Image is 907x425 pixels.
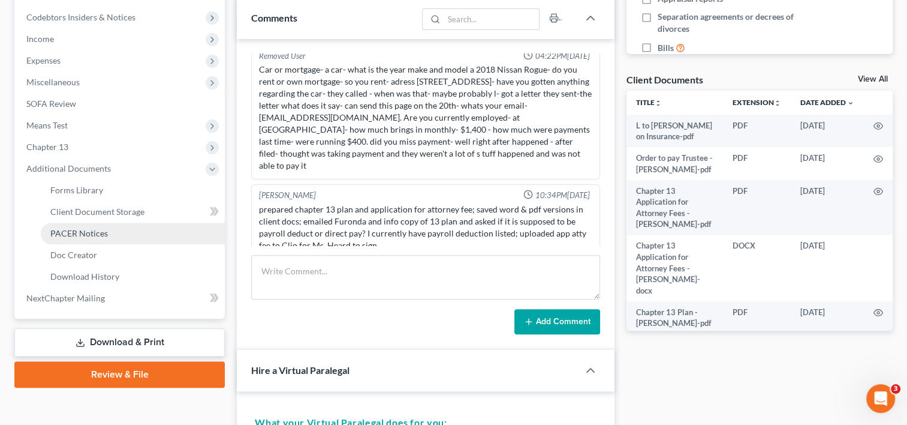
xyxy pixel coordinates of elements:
span: Income [26,34,54,44]
div: Car or mortgage- a car- what is the year make and model a 2018 Nissan Rogue- do you rent or own m... [259,64,592,172]
a: Doc Creator [41,244,225,266]
span: Means Test [26,120,68,130]
i: unfold_more [774,100,781,107]
i: expand_more [847,100,854,107]
td: [DATE] [791,147,864,180]
td: PDF [723,115,791,148]
span: Comments [251,12,297,23]
td: [DATE] [791,180,864,235]
span: Client Document Storage [50,206,144,217]
span: SOFA Review [26,98,76,109]
span: Download History [50,271,119,282]
span: Doc Creator [50,250,97,260]
span: 04:22PM[DATE] [535,50,590,62]
a: Client Document Storage [41,201,225,223]
a: View All [858,75,888,83]
a: Forms Library [41,179,225,201]
td: PDF [723,301,791,334]
a: Extensionunfold_more [733,98,781,107]
span: Expenses [26,55,61,65]
td: L to [PERSON_NAME] on Insurance-pdf [626,115,723,148]
div: Removed User [259,50,306,62]
span: Hire a Virtual Paralegal [251,364,349,376]
td: [DATE] [791,301,864,334]
span: PACER Notices [50,228,108,238]
div: prepared chapter 13 plan and application for attorney fee; saved word & pdf versions in client do... [259,203,592,252]
input: Search... [444,9,539,29]
td: Chapter 13 Application for Attorney Fees - [PERSON_NAME]-docx [626,235,723,301]
span: 3 [891,384,900,394]
span: Chapter 13 [26,142,68,152]
span: Miscellaneous [26,77,80,87]
td: PDF [723,147,791,180]
div: Client Documents [626,73,703,86]
a: Date Added expand_more [800,98,854,107]
td: DOCX [723,235,791,301]
div: [PERSON_NAME] [259,190,316,201]
td: Order to pay Trustee - [PERSON_NAME]-pdf [626,147,723,180]
td: [DATE] [791,115,864,148]
i: unfold_more [655,100,662,107]
td: [DATE] [791,235,864,301]
span: Forms Library [50,185,103,195]
span: Bills [658,42,674,54]
a: Download & Print [14,328,225,357]
span: 10:34PM[DATE] [535,190,590,201]
a: PACER Notices [41,223,225,244]
a: SOFA Review [17,93,225,115]
td: Chapter 13 Application for Attorney Fees - [PERSON_NAME]-pdf [626,180,723,235]
td: Chapter 13 Plan - [PERSON_NAME]-pdf [626,301,723,334]
iframe: Intercom live chat [866,384,895,413]
span: Separation agreements or decrees of divorces [658,11,816,35]
a: Review & File [14,361,225,388]
a: NextChapter Mailing [17,288,225,309]
td: PDF [723,180,791,235]
span: Codebtors Insiders & Notices [26,12,135,22]
button: Add Comment [514,309,600,334]
a: Download History [41,266,225,288]
span: NextChapter Mailing [26,293,105,303]
a: Titleunfold_more [636,98,662,107]
span: Additional Documents [26,163,111,173]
